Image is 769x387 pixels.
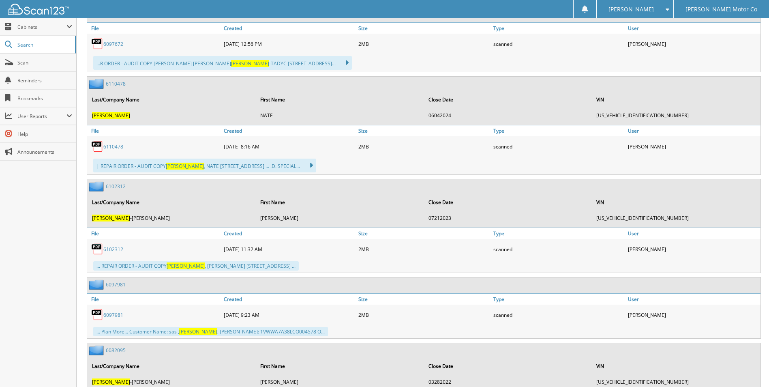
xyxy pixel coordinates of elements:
[88,194,255,211] th: Last/Company Name
[356,241,491,257] div: 2MB
[87,294,222,305] a: File
[106,80,126,87] a: 6110478
[222,241,356,257] div: [DATE] 11:32 AM
[491,307,626,323] div: scanned
[93,159,316,172] div: | REPAIR ORDER - AUDIT COPY , NATE [STREET_ADDRESS] ... .D. SPECIAL...
[89,181,106,191] img: folder2.png
[87,23,222,34] a: File
[91,243,103,255] img: PDF.png
[222,36,356,52] div: [DATE] 12:56 PM
[179,328,217,335] span: [PERSON_NAME]
[356,307,491,323] div: 2MB
[89,345,106,355] img: folder2.png
[356,23,491,34] a: Size
[356,138,491,155] div: 2MB
[88,358,255,374] th: Last/Company Name
[87,228,222,239] a: File
[685,7,757,12] span: [PERSON_NAME] Motor Co
[424,91,592,108] th: Close Date
[256,211,424,225] td: [PERSON_NAME]
[231,60,269,67] span: [PERSON_NAME]
[356,228,491,239] a: Size
[728,348,769,387] iframe: Chat Widget
[256,358,424,374] th: First Name
[424,194,592,211] th: Close Date
[592,211,760,225] td: [US_VEHICLE_IDENTIFICATION_NUMBER]
[491,228,626,239] a: Type
[256,91,424,108] th: First Name
[91,309,103,321] img: PDF.png
[356,125,491,136] a: Size
[256,194,424,211] th: First Name
[222,23,356,34] a: Created
[167,262,205,269] span: [PERSON_NAME]
[88,211,255,225] td: -[PERSON_NAME]
[93,327,328,336] div: ... Plan More... Customer Name: sas , , [PERSON_NAME]: 1VWWA7A38LCO004578 O...
[222,125,356,136] a: Created
[626,294,760,305] a: User
[88,91,255,108] th: Last/Company Name
[91,38,103,50] img: PDF.png
[17,77,72,84] span: Reminders
[608,7,654,12] span: [PERSON_NAME]
[424,211,592,225] td: 07212023
[92,215,130,221] span: [PERSON_NAME]
[89,279,106,290] img: folder2.png
[491,36,626,52] div: scanned
[592,194,760,211] th: VIN
[626,228,760,239] a: User
[424,109,592,122] td: 06042024
[92,378,130,385] span: [PERSON_NAME]
[222,228,356,239] a: Created
[222,294,356,305] a: Created
[491,241,626,257] div: scanned
[92,112,130,119] span: [PERSON_NAME]
[17,41,71,48] span: Search
[89,79,106,89] img: folder2.png
[8,4,69,15] img: scan123-logo-white.svg
[626,138,760,155] div: [PERSON_NAME]
[166,163,204,170] span: [PERSON_NAME]
[103,143,123,150] a: 6110478
[491,138,626,155] div: scanned
[17,131,72,138] span: Help
[491,294,626,305] a: Type
[103,41,123,47] a: 6097672
[356,36,491,52] div: 2MB
[626,23,760,34] a: User
[91,140,103,153] img: PDF.png
[106,347,126,354] a: 6082095
[93,56,352,70] div: ...R ORDER - AUDIT COPY [PERSON_NAME] [PERSON_NAME] -TADYC [STREET_ADDRESS]...
[222,138,356,155] div: [DATE] 8:16 AM
[103,246,123,253] a: 6102312
[626,125,760,136] a: User
[17,113,66,120] span: User Reports
[491,125,626,136] a: Type
[17,95,72,102] span: Bookmarks
[592,358,760,374] th: VIN
[17,24,66,30] span: Cabinets
[256,109,424,122] td: NATE
[592,91,760,108] th: VIN
[491,23,626,34] a: Type
[106,281,126,288] a: 6097981
[93,261,299,271] div: ... REPAIR ORDER - AUDIT COPY , [PERSON_NAME] [STREET_ADDRESS] ...
[222,307,356,323] div: [DATE] 9:23 AM
[103,312,123,318] a: 6097981
[592,109,760,122] td: [US_VEHICLE_IDENTIFICATION_NUMBER]
[106,183,126,190] a: 6102312
[626,307,760,323] div: [PERSON_NAME]
[356,294,491,305] a: Size
[626,36,760,52] div: [PERSON_NAME]
[424,358,592,374] th: Close Date
[626,241,760,257] div: [PERSON_NAME]
[87,125,222,136] a: File
[17,148,72,155] span: Announcements
[17,59,72,66] span: Scan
